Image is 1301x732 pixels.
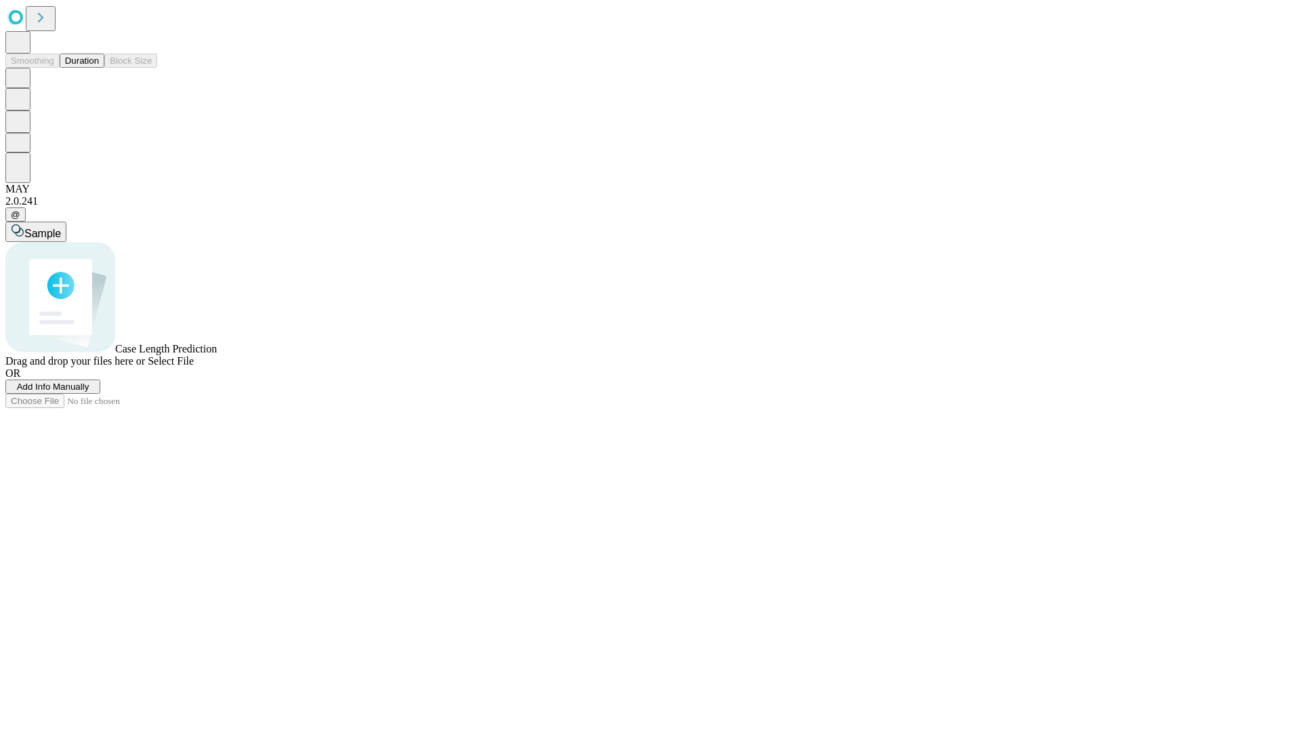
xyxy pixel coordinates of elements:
[5,195,1296,207] div: 2.0.241
[5,54,60,68] button: Smoothing
[11,209,20,220] span: @
[5,207,26,222] button: @
[104,54,157,68] button: Block Size
[60,54,104,68] button: Duration
[17,382,89,392] span: Add Info Manually
[5,355,145,367] span: Drag and drop your files here or
[115,343,217,354] span: Case Length Prediction
[24,228,61,239] span: Sample
[5,367,20,379] span: OR
[148,355,194,367] span: Select File
[5,222,66,242] button: Sample
[5,183,1296,195] div: MAY
[5,380,100,394] button: Add Info Manually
